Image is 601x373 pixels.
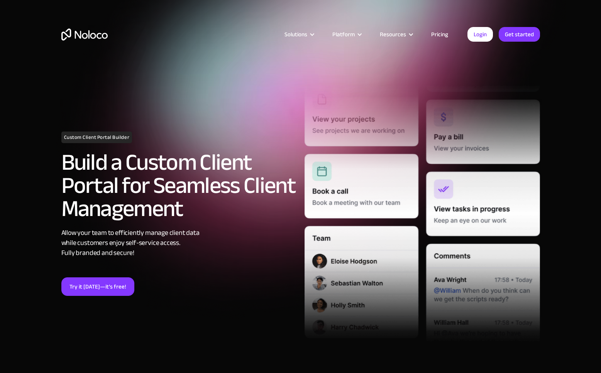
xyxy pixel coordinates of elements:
[499,27,540,42] a: Get started
[61,277,134,296] a: Try it [DATE]—it’s free!
[275,29,323,39] div: Solutions
[467,27,493,42] a: Login
[422,29,458,39] a: Pricing
[332,29,355,39] div: Platform
[61,132,132,143] h1: Custom Client Portal Builder
[370,29,422,39] div: Resources
[61,29,108,41] a: home
[323,29,370,39] div: Platform
[61,151,297,220] h2: Build a Custom Client Portal for Seamless Client Management
[61,228,297,258] div: Allow your team to efficiently manage client data while customers enjoy self-service access. Full...
[380,29,406,39] div: Resources
[284,29,307,39] div: Solutions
